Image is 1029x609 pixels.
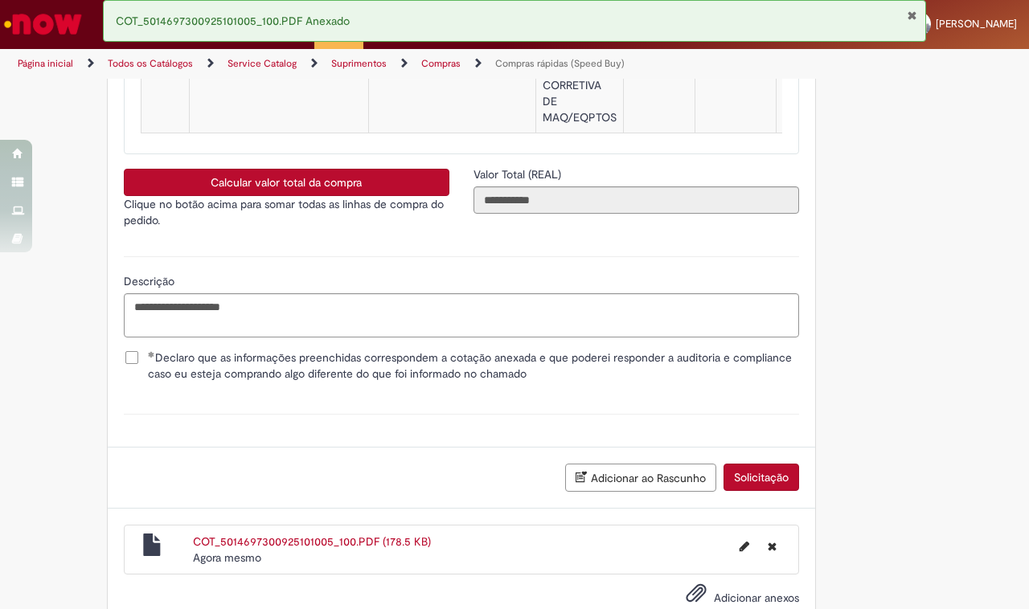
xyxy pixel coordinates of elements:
ul: Trilhas de página [12,49,674,79]
td: SERV MANUT CORRETIVA DE MAQ/EQPTOS [535,55,623,133]
span: Agora mesmo [193,550,261,565]
button: Editar nome de arquivo COT_5014697300925101005_100.PDF [730,533,759,559]
textarea: Descrição [124,293,799,337]
button: Solicitação [724,464,799,491]
span: Somente leitura - Valor Total (REAL) [474,167,564,182]
button: Calcular valor total da compra [124,169,449,196]
input: Valor Total (REAL) [474,186,799,214]
button: Adicionar ao Rascunho [565,464,716,492]
button: Fechar Notificação [907,9,917,22]
td: 70000000 [368,55,535,133]
a: Suprimentos [331,57,387,70]
span: Declaro que as informações preenchidas correspondem a cotação anexada e que poderei responder a a... [148,349,799,382]
span: Adicionar anexos [714,591,799,605]
a: COT_5014697300925101005_100.PDF (178.5 KB) [193,534,431,549]
td: 6.516,89 [776,55,879,133]
td: 1 [623,55,695,133]
a: Service Catalog [228,57,297,70]
span: COT_5014697300925101005_100.PDF Anexado [116,14,350,28]
td: 6.516,89 [695,55,776,133]
span: [PERSON_NAME] [936,17,1017,31]
span: Descrição [124,274,178,288]
img: ServiceNow [2,8,84,40]
a: Compras [421,57,461,70]
label: Somente leitura - Valor Total (REAL) [474,166,564,182]
time: 30/09/2025 10:30:43 [193,550,261,565]
button: Excluir COT_5014697300925101005_100.PDF [758,533,786,559]
a: Compras rápidas (Speed Buy) [495,57,625,70]
a: Todos os Catálogos [108,57,193,70]
span: Obrigatório Preenchido [148,351,155,358]
td: Sim [189,55,368,133]
a: Página inicial [18,57,73,70]
p: Clique no botão acima para somar todas as linhas de compra do pedido. [124,196,449,228]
